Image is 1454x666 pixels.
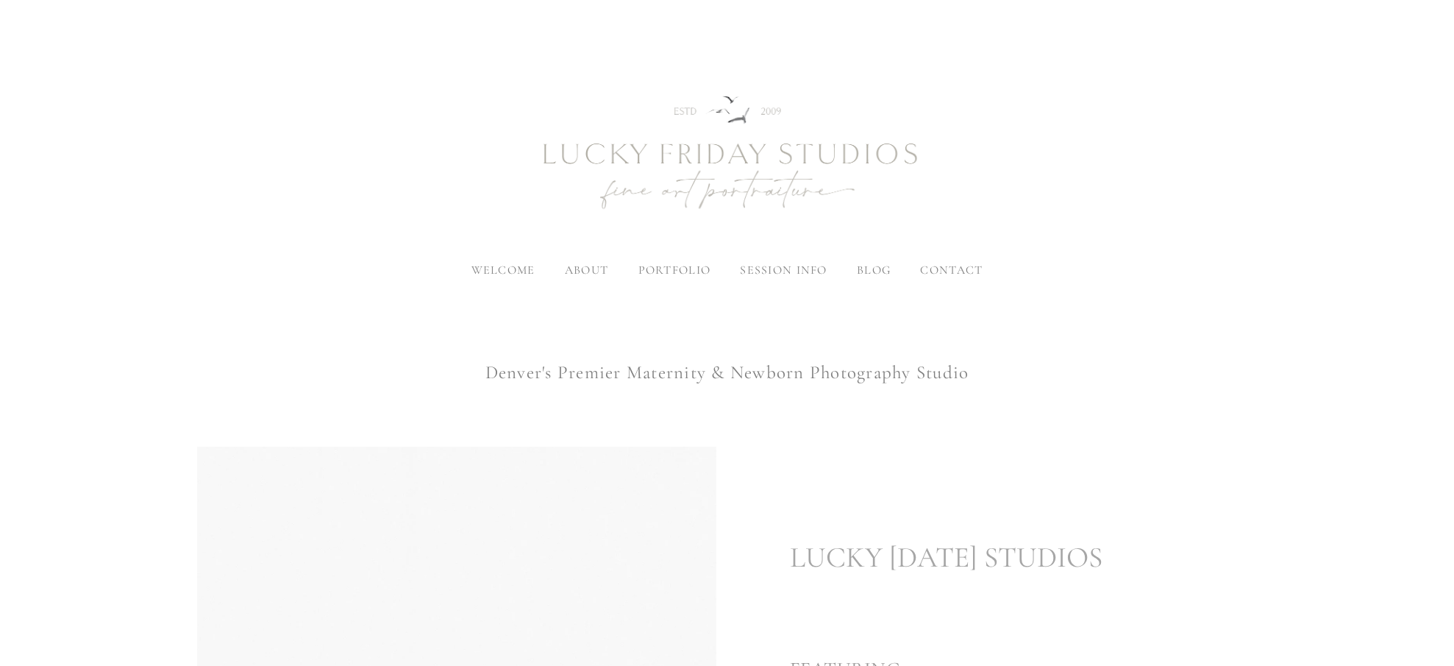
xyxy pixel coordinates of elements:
a: blog [857,263,891,277]
a: contact [920,263,983,277]
label: about [565,263,608,277]
a: welcome [471,263,535,277]
img: Newborn Photography Denver | Lucky Friday Studios [463,43,992,264]
label: portfolio [638,263,711,277]
label: session info [740,263,827,277]
h1: Denver's Premier Maternity & Newborn Photography Studio [197,364,1257,382]
p: LUCKY [DATE] STUDIOS [790,540,1102,575]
